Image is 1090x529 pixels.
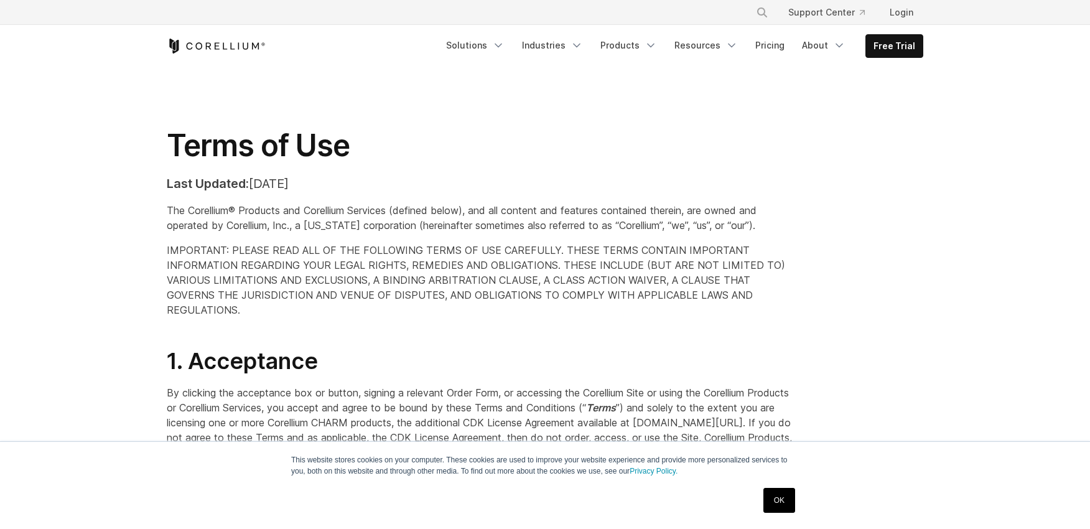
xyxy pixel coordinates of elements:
[794,34,853,57] a: About
[167,347,318,375] span: 1. Acceptance
[866,35,923,57] a: Free Trial
[741,1,923,24] div: Navigation Menu
[880,1,923,24] a: Login
[593,34,664,57] a: Products
[167,386,792,459] span: By clicking the acceptance box or button, signing a relevant Order Form, or accessing the Corelli...
[439,34,923,58] div: Navigation Menu
[167,174,793,193] p: [DATE]
[167,244,785,316] span: IMPORTANT: PLEASE READ ALL OF THE FOLLOWING TERMS OF USE CAREFULLY. THESE TERMS CONTAIN IMPORTANT...
[515,34,590,57] a: Industries
[439,34,512,57] a: Solutions
[291,454,799,477] p: This website stores cookies on your computer. These cookies are used to improve your website expe...
[630,467,678,475] a: Privacy Policy.
[667,34,745,57] a: Resources
[167,39,266,54] a: Corellium Home
[748,34,792,57] a: Pricing
[586,401,616,414] em: Terms
[778,1,875,24] a: Support Center
[167,127,793,164] h1: Terms of Use
[763,488,795,513] a: OK
[167,204,757,232] span: The Corellium® Products and Corellium Services (defined below), and all content and features cont...
[751,1,773,24] button: Search
[167,176,249,191] strong: Last Updated:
